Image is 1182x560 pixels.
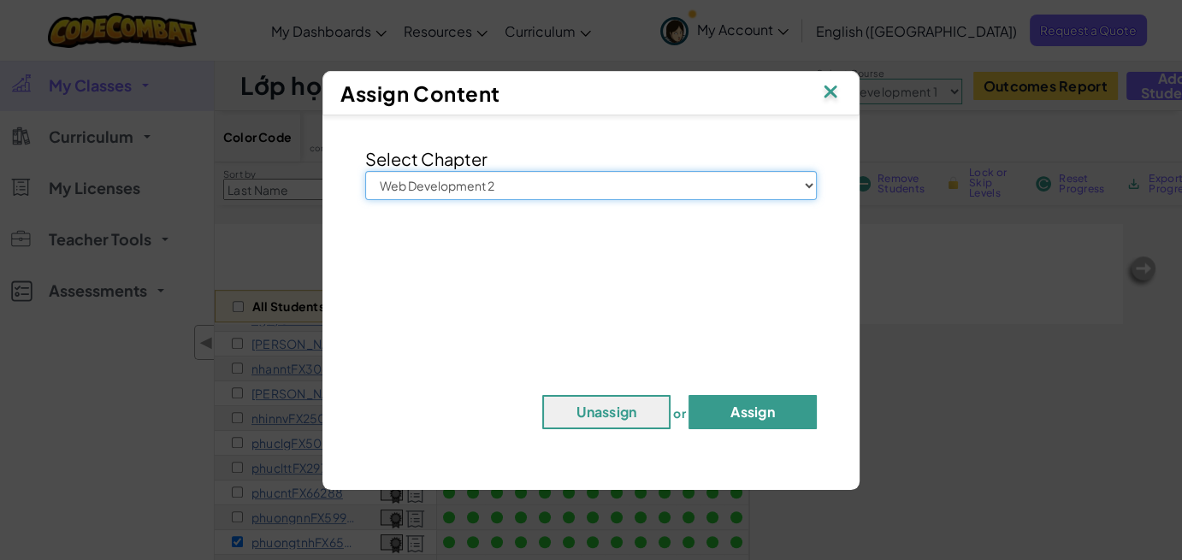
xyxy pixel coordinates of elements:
[340,80,500,106] span: Assign Content
[819,80,842,106] img: IconClose.svg
[689,395,817,429] button: Assign
[673,404,686,420] span: or
[542,395,671,429] button: Unassign
[365,148,488,169] span: Select Chapter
